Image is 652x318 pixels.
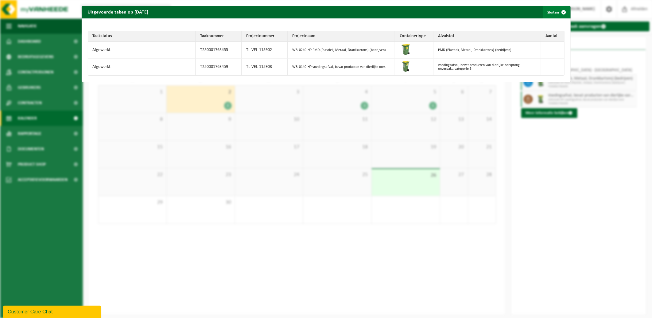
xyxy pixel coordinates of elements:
img: WB-0140-HPE-GN-50 [400,60,412,73]
th: Afvalstof [433,31,541,42]
button: Sluiten [543,6,570,18]
td: PMD (Plastiek, Metaal, Drankkartons) (bedrijven) [433,42,541,59]
th: Taakstatus [88,31,196,42]
td: T250001763459 [196,59,242,75]
th: Projectnummer [242,31,288,42]
img: WB-0240-HPE-GN-50 [400,43,412,56]
td: WB-0140-HP voedingsafval, bevat producten van dierlijke oors [288,59,395,75]
td: voedingsafval, bevat producten van dierlijke oorsprong, onverpakt, categorie 3 [433,59,541,75]
td: Afgewerkt [88,59,196,75]
td: Afgewerkt [88,42,196,59]
h2: Uitgevoerde taken op [DATE] [82,6,155,18]
td: TL-VEL-115902 [242,42,288,59]
iframe: chat widget [3,304,103,318]
th: Taaknummer [196,31,242,42]
td: TL-VEL-115903 [242,59,288,75]
th: Aantal [541,31,564,42]
th: Containertype [395,31,433,42]
td: T250001763455 [196,42,242,59]
th: Projectnaam [288,31,395,42]
td: WB-0240-HP PMD (Plastiek, Metaal, Drankkartons) (bedrijven) [288,42,395,59]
